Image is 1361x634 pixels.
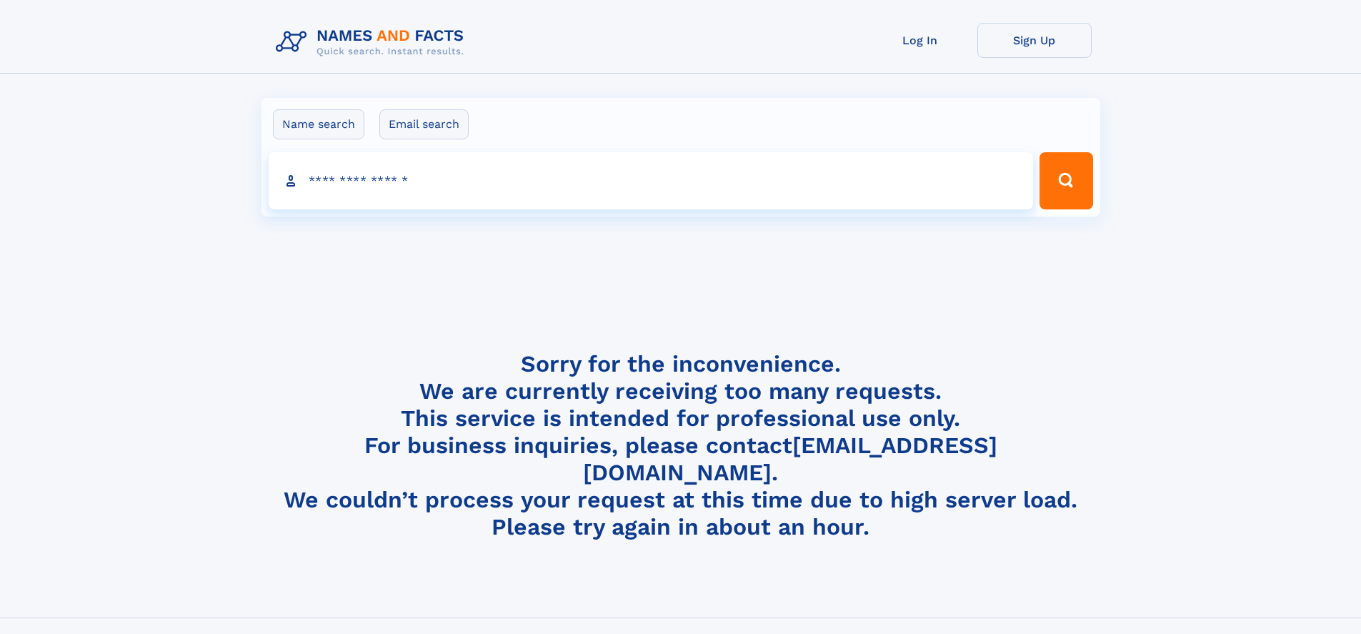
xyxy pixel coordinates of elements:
[583,432,997,486] a: [EMAIL_ADDRESS][DOMAIN_NAME]
[273,109,364,139] label: Name search
[1040,152,1092,209] button: Search Button
[863,23,977,58] a: Log In
[270,23,476,61] img: Logo Names and Facts
[269,152,1034,209] input: search input
[379,109,469,139] label: Email search
[270,350,1092,541] h4: Sorry for the inconvenience. We are currently receiving too many requests. This service is intend...
[977,23,1092,58] a: Sign Up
